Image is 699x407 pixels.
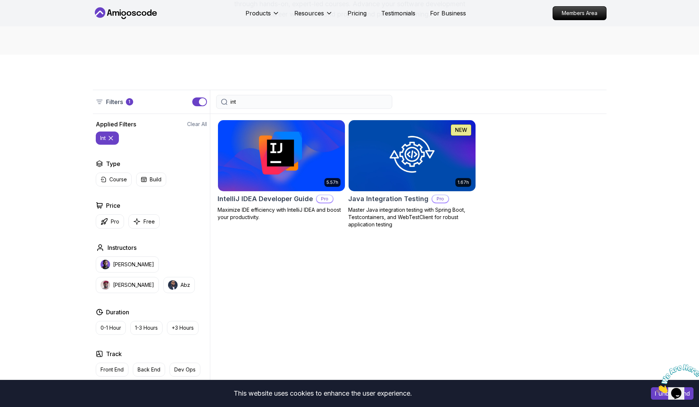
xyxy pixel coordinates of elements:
button: Build [136,173,166,186]
p: Pro [432,195,448,203]
p: Filters [106,97,123,106]
button: Free [128,214,160,229]
p: +3 Hours [172,324,194,332]
iframe: chat widget [654,361,699,396]
button: Front End [96,363,128,377]
h2: IntelliJ IDEA Developer Guide [218,194,313,204]
button: Pro [96,214,124,229]
p: Build [150,176,161,183]
p: [PERSON_NAME] [113,281,154,289]
p: Course [109,176,127,183]
a: Testimonials [381,9,415,18]
p: Master Java integration testing with Spring Boot, Testcontainers, and WebTestClient for robust ap... [348,206,476,228]
a: Members Area [553,6,607,20]
img: Chat attention grabber [3,3,48,32]
button: 1-3 Hours [130,321,163,335]
button: instructor img[PERSON_NAME] [96,256,159,273]
p: Back End [138,366,160,373]
h2: Price [106,201,120,210]
a: IntelliJ IDEA Developer Guide card5.57hIntelliJ IDEA Developer GuideProMaximize IDE efficiency wi... [218,120,345,221]
button: Dev Ops [170,363,200,377]
button: Course [96,173,132,186]
p: Pro [317,195,333,203]
button: Products [245,9,280,23]
h2: Duration [106,308,129,317]
img: Java Integration Testing card [349,120,476,191]
h2: Applied Filters [96,120,136,129]
p: Free [143,218,155,225]
p: Maximize IDE efficiency with IntelliJ IDEA and boost your productivity. [218,206,345,221]
a: Java Integration Testing card1.67hNEWJava Integration TestingProMaster Java integration testing w... [348,120,476,228]
h2: Type [106,159,120,168]
p: 1 [128,99,130,105]
img: instructor img [101,260,110,269]
p: Resources [294,9,324,18]
img: instructor img [168,280,178,290]
h2: Java Integration Testing [348,194,429,204]
a: For Business [430,9,466,18]
p: Abz [181,281,190,289]
h2: Instructors [108,243,136,252]
button: Resources [294,9,333,23]
button: int [96,132,119,145]
button: 0-1 Hour [96,321,126,335]
button: Accept cookies [651,387,693,400]
p: NEW [455,126,467,134]
p: int [100,134,106,142]
button: instructor img[PERSON_NAME] [96,277,159,293]
button: +3 Hours [167,321,199,335]
img: instructor img [101,280,110,290]
p: Front End [101,366,124,373]
button: instructor imgAbz [163,277,195,293]
p: Products [245,9,271,18]
h2: Track [106,349,122,358]
input: Search Java, React, Spring boot ... [230,98,387,106]
p: 1-3 Hours [135,324,158,332]
p: Pro [111,218,119,225]
img: IntelliJ IDEA Developer Guide card [218,120,345,191]
p: [PERSON_NAME] [113,261,154,268]
a: Pricing [347,9,367,18]
p: Dev Ops [174,366,196,373]
button: Back End [133,363,165,377]
p: 5.57h [327,180,338,185]
p: 1.67h [458,180,469,185]
p: 0-1 Hour [101,324,121,332]
p: Members Area [553,7,606,20]
div: This website uses cookies to enhance the user experience. [6,385,640,402]
button: Clear All [187,121,207,128]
